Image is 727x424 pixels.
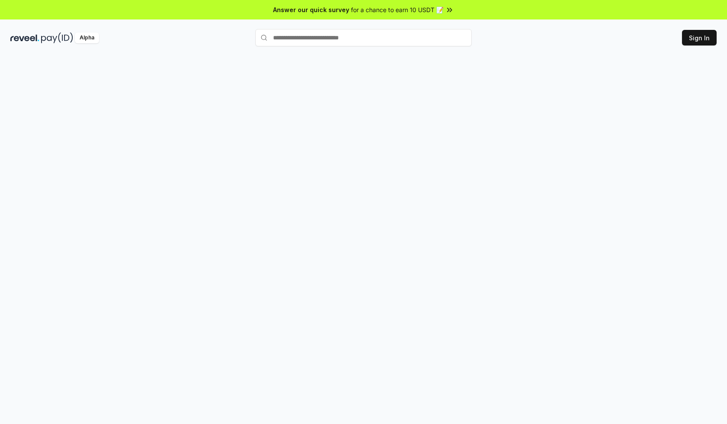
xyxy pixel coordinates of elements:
[273,5,349,14] span: Answer our quick survey
[351,5,444,14] span: for a chance to earn 10 USDT 📝
[75,32,99,43] div: Alpha
[41,32,73,43] img: pay_id
[682,30,717,45] button: Sign In
[10,32,39,43] img: reveel_dark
